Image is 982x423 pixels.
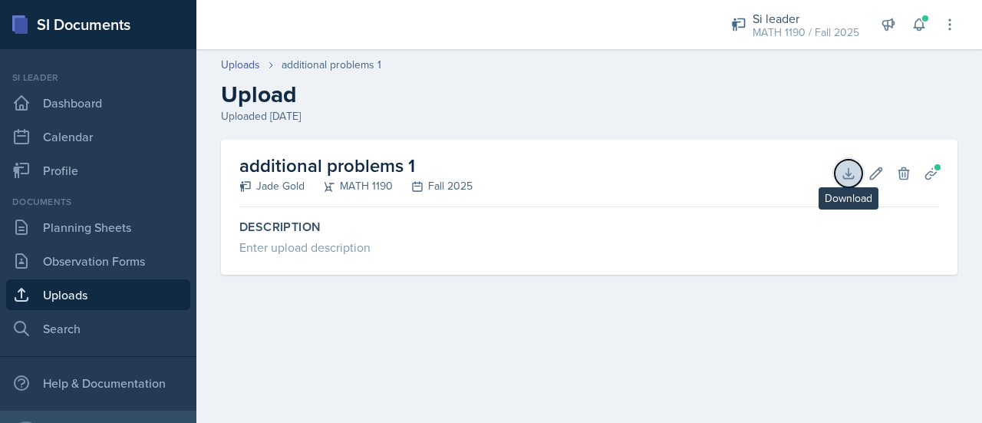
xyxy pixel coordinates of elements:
[221,108,957,124] div: Uploaded [DATE]
[239,152,473,180] h2: additional problems 1
[6,313,190,344] a: Search
[6,195,190,209] div: Documents
[221,57,260,73] a: Uploads
[239,238,939,256] div: Enter upload description
[282,57,381,73] div: additional problems 1
[6,246,190,276] a: Observation Forms
[393,178,473,194] div: Fall 2025
[835,160,862,187] button: Download
[6,121,190,152] a: Calendar
[753,9,859,28] div: Si leader
[305,178,393,194] div: MATH 1190
[239,178,305,194] div: Jade Gold
[6,155,190,186] a: Profile
[6,279,190,310] a: Uploads
[753,25,859,41] div: MATH 1190 / Fall 2025
[239,220,939,235] label: Description
[6,368,190,398] div: Help & Documentation
[6,212,190,243] a: Planning Sheets
[6,71,190,84] div: Si leader
[221,81,957,108] h2: Upload
[6,88,190,118] a: Dashboard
